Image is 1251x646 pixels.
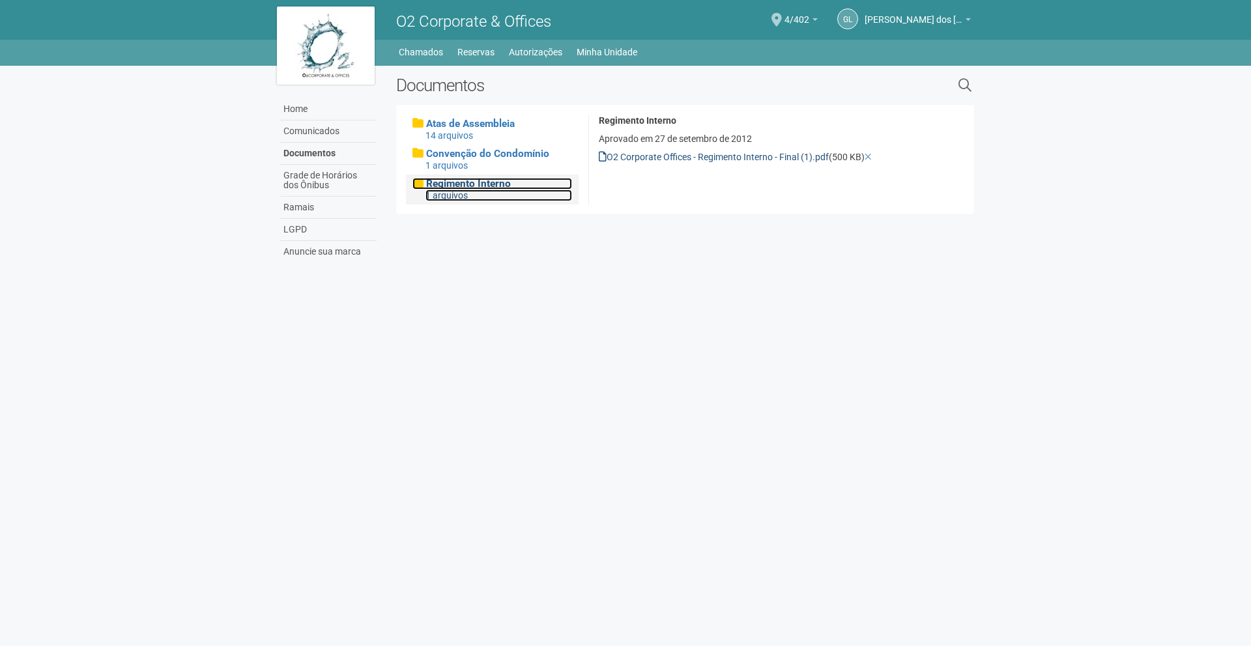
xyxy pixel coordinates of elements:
a: LGPD [280,219,377,241]
span: Convenção do Condomínio [426,148,549,160]
a: Home [280,98,377,120]
div: 1 arquivos [425,160,572,171]
span: 4/402 [784,2,809,25]
a: 4/402 [784,16,818,27]
span: O2 Corporate & Offices [396,12,551,31]
a: O2 Corporate Offices - Regimento Interno - Final (1).pdf [599,152,829,162]
a: [PERSON_NAME] dos [PERSON_NAME] [865,16,971,27]
a: Minha Unidade [577,43,637,61]
a: Documentos [280,143,377,165]
a: Excluir [865,152,872,162]
div: 14 arquivos [425,130,572,141]
a: Ramais [280,197,377,219]
a: Grade de Horários dos Ônibus [280,165,377,197]
a: Chamados [399,43,443,61]
h2: Documentos [396,76,824,95]
a: Comunicados [280,120,377,143]
div: (500 KB) [599,151,964,163]
span: Gabriel Lemos Carreira dos Reis [865,2,962,25]
a: GL [837,8,858,29]
div: 1 arquivos [425,190,572,201]
a: Anuncie sua marca [280,241,377,262]
span: Atas de Assembleia [426,118,515,130]
a: Convenção do Condomínio 1 arquivos [412,148,572,171]
img: logo.jpg [277,7,375,85]
p: Aprovado em 27 de setembro de 2012 [599,133,964,145]
span: Regimento Interno [426,178,511,190]
a: Atas de Assembleia 14 arquivos [412,118,572,141]
a: Reservas [457,43,495,61]
strong: Regimento Interno [599,115,676,126]
a: Autorizações [509,43,562,61]
a: Regimento Interno 1 arquivos [412,178,572,201]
